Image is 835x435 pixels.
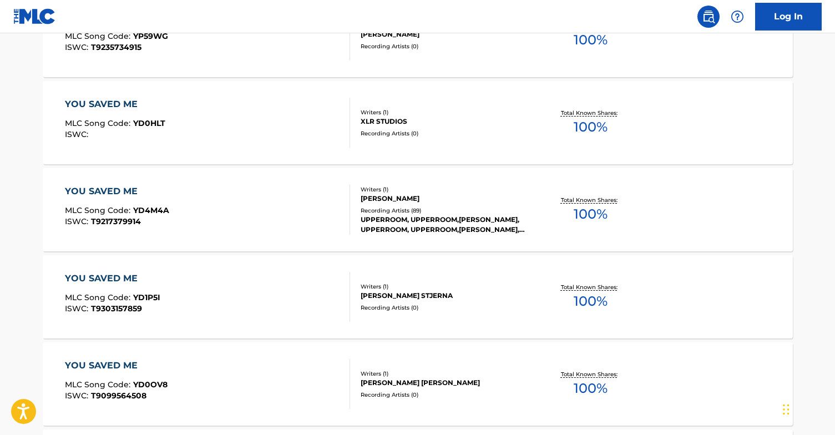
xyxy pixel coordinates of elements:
[43,342,793,426] a: YOU SAVED MEMLC Song Code:YD0OV8ISWC:T9099564508Writers (1)[PERSON_NAME] [PERSON_NAME]Recording A...
[65,380,133,390] span: MLC Song Code :
[561,109,620,117] p: Total Known Shares:
[133,292,160,302] span: YD1P5I
[561,370,620,378] p: Total Known Shares:
[133,380,168,390] span: YD0OV8
[697,6,720,28] a: Public Search
[574,291,608,311] span: 100 %
[133,31,168,41] span: YP59WG
[726,6,748,28] div: Help
[361,129,528,138] div: Recording Artists ( 0 )
[65,216,91,226] span: ISWC :
[65,129,91,139] span: ISWC :
[361,391,528,399] div: Recording Artists ( 0 )
[65,205,133,215] span: MLC Song Code :
[91,216,141,226] span: T9217379914
[65,118,133,128] span: MLC Song Code :
[574,117,608,137] span: 100 %
[65,304,91,313] span: ISWC :
[574,378,608,398] span: 100 %
[133,205,169,215] span: YD4M4A
[561,283,620,291] p: Total Known Shares:
[65,391,91,401] span: ISWC :
[91,304,142,313] span: T9303157859
[574,30,608,50] span: 100 %
[65,272,160,285] div: YOU SAVED ME
[91,42,141,52] span: T9235734915
[65,42,91,52] span: ISWC :
[65,31,133,41] span: MLC Song Code :
[65,359,168,372] div: YOU SAVED ME
[361,194,528,204] div: [PERSON_NAME]
[43,255,793,338] a: YOU SAVED MEMLC Song Code:YD1P5IISWC:T9303157859Writers (1)[PERSON_NAME] STJERNARecording Artists...
[574,204,608,224] span: 100 %
[702,10,715,23] img: search
[65,292,133,302] span: MLC Song Code :
[361,206,528,215] div: Recording Artists ( 89 )
[361,282,528,291] div: Writers ( 1 )
[361,42,528,50] div: Recording Artists ( 0 )
[43,168,793,251] a: YOU SAVED MEMLC Song Code:YD4M4AISWC:T9217379914Writers (1)[PERSON_NAME]Recording Artists (89)UPP...
[731,10,744,23] img: help
[361,215,528,235] div: UPPERROOM, UPPERROOM,[PERSON_NAME], UPPERROOM, UPPERROOM,[PERSON_NAME],[PERSON_NAME], UPPERROOM
[561,196,620,204] p: Total Known Shares:
[361,291,528,301] div: [PERSON_NAME] STJERNA
[361,370,528,378] div: Writers ( 1 )
[13,8,56,24] img: MLC Logo
[361,29,528,39] div: [PERSON_NAME]
[43,81,793,164] a: YOU SAVED MEMLC Song Code:YD0HLTISWC:Writers (1)XLR STUDIOSRecording Artists (0)Total Known Share...
[780,382,835,435] iframe: Chat Widget
[133,118,165,128] span: YD0HLT
[361,304,528,312] div: Recording Artists ( 0 )
[361,108,528,117] div: Writers ( 1 )
[755,3,822,31] a: Log In
[361,185,528,194] div: Writers ( 1 )
[361,378,528,388] div: [PERSON_NAME] [PERSON_NAME]
[361,117,528,127] div: XLR STUDIOS
[783,393,790,426] div: Drag
[65,185,169,198] div: YOU SAVED ME
[91,391,146,401] span: T9099564508
[65,98,165,111] div: YOU SAVED ME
